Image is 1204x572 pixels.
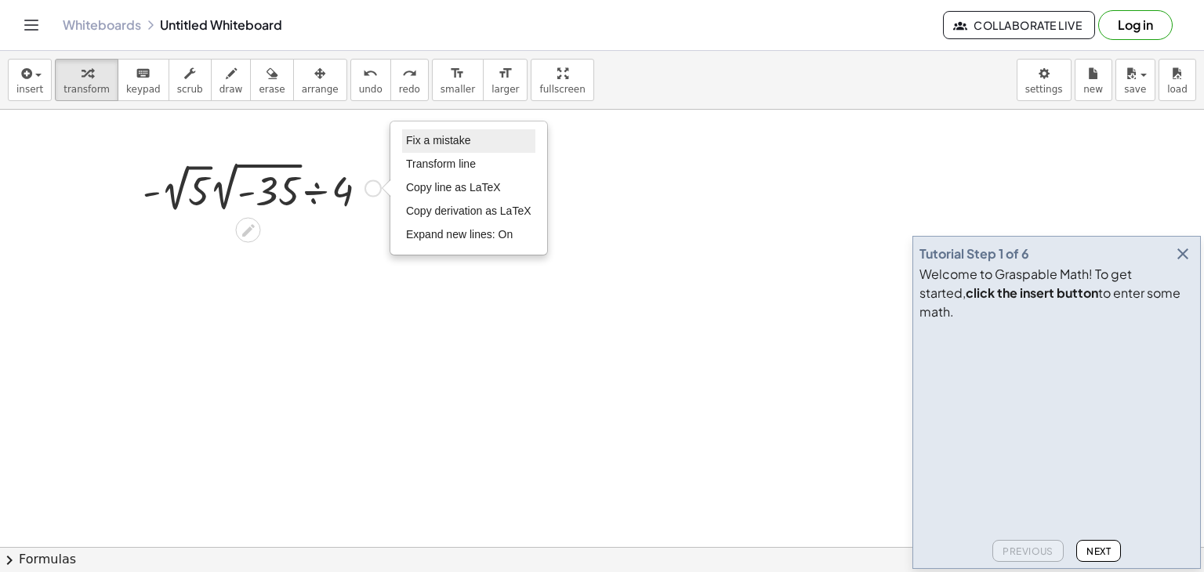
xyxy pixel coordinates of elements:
[450,64,465,83] i: format_size
[491,84,519,95] span: larger
[16,84,43,95] span: insert
[250,59,293,101] button: erase
[1098,10,1173,40] button: Log in
[406,228,513,241] span: Expand new lines: On
[293,59,347,101] button: arrange
[406,205,531,217] span: Copy derivation as LaTeX
[919,265,1194,321] div: Welcome to Graspable Math! To get started, to enter some math.
[432,59,484,101] button: format_sizesmaller
[1115,59,1155,101] button: save
[177,84,203,95] span: scrub
[302,84,339,95] span: arrange
[483,59,528,101] button: format_sizelarger
[8,59,52,101] button: insert
[1025,84,1063,95] span: settings
[406,181,501,194] span: Copy line as LaTeX
[402,64,417,83] i: redo
[118,59,169,101] button: keyboardkeypad
[219,84,243,95] span: draw
[1167,84,1188,95] span: load
[235,218,260,243] div: Edit math
[943,11,1095,39] button: Collaborate Live
[1017,59,1072,101] button: settings
[169,59,212,101] button: scrub
[350,59,391,101] button: undoundo
[19,13,44,38] button: Toggle navigation
[966,284,1098,301] b: click the insert button
[1083,84,1103,95] span: new
[406,134,470,147] span: Fix a mistake
[406,157,476,170] span: Transform line
[399,84,420,95] span: redo
[359,84,383,95] span: undo
[1086,545,1111,557] span: Next
[63,17,141,33] a: Whiteboards
[1159,59,1196,101] button: load
[363,64,378,83] i: undo
[919,244,1029,263] div: Tutorial Step 1 of 6
[211,59,252,101] button: draw
[539,84,585,95] span: fullscreen
[956,18,1082,32] span: Collaborate Live
[441,84,475,95] span: smaller
[1075,59,1112,101] button: new
[63,84,110,95] span: transform
[531,59,593,101] button: fullscreen
[1124,84,1146,95] span: save
[55,59,118,101] button: transform
[259,84,285,95] span: erase
[136,64,150,83] i: keyboard
[1076,540,1121,562] button: Next
[390,59,429,101] button: redoredo
[498,64,513,83] i: format_size
[126,84,161,95] span: keypad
